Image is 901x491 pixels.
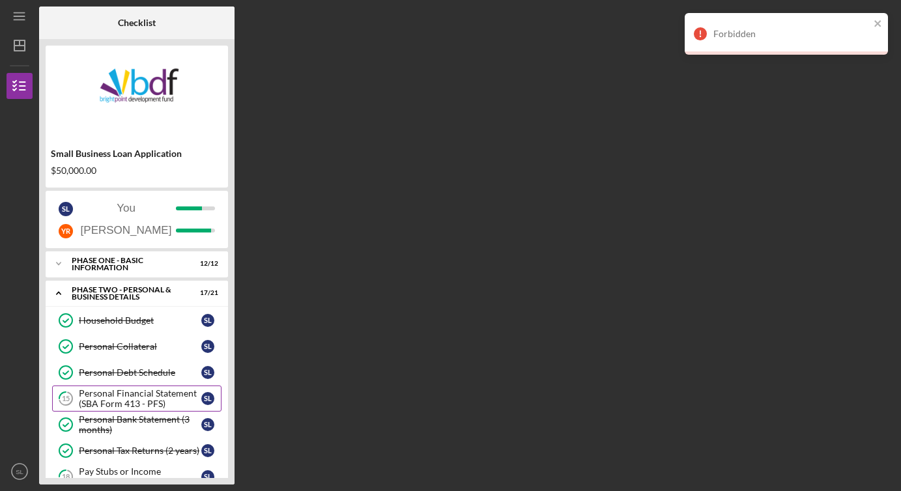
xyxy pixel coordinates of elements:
[79,341,201,352] div: Personal Collateral
[72,286,186,301] div: PHASE TWO - PERSONAL & BUSINESS DETAILS
[79,414,201,435] div: Personal Bank Statement (3 months)
[62,395,70,403] tspan: 15
[52,412,222,438] a: Personal Bank Statement (3 months)SL
[713,29,870,39] div: Forbidden
[51,148,223,159] div: Small Business Loan Application
[79,315,201,326] div: Household Budget
[62,473,70,481] tspan: 18
[52,333,222,359] a: Personal CollateralSL
[59,202,73,216] div: S L
[52,464,222,490] a: 18Pay Stubs or Income StatementsSL
[201,444,214,457] div: S L
[118,18,156,28] b: Checklist
[59,224,73,238] div: Y R
[52,438,222,464] a: Personal Tax Returns (2 years)SL
[72,257,186,272] div: Phase One - Basic Information
[201,392,214,405] div: S L
[7,458,33,484] button: SL
[79,445,201,456] div: Personal Tax Returns (2 years)
[201,366,214,379] div: S L
[52,386,222,412] a: 15Personal Financial Statement (SBA Form 413 - PFS)SL
[874,18,883,31] button: close
[201,340,214,353] div: S L
[195,289,218,297] div: 17 / 21
[201,418,214,431] div: S L
[46,52,228,130] img: Product logo
[79,466,201,487] div: Pay Stubs or Income Statements
[51,165,223,176] div: $50,000.00
[79,388,201,409] div: Personal Financial Statement (SBA Form 413 - PFS)
[201,470,214,483] div: S L
[195,260,218,268] div: 12 / 12
[52,359,222,386] a: Personal Debt ScheduleSL
[201,314,214,327] div: S L
[79,367,201,378] div: Personal Debt Schedule
[16,468,23,475] text: SL
[52,307,222,333] a: Household BudgetSL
